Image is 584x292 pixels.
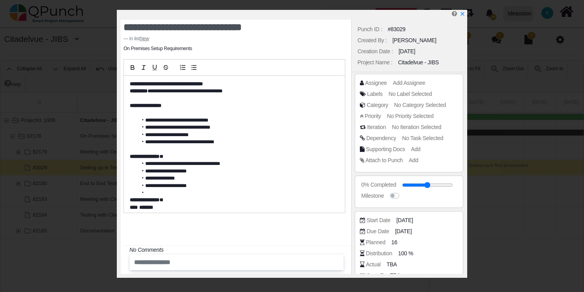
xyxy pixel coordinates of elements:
div: Iteration [367,123,386,131]
div: Category [367,101,388,109]
span: 100 % [398,249,413,258]
i: No Comments [129,247,163,253]
div: 0% Completed [361,181,396,189]
div: Citadelvue - JIBS [398,58,439,67]
div: Supporting Docs [366,145,405,153]
span: Add Assignee [393,80,425,86]
div: Start Date [367,216,390,225]
span: [DATE] [395,227,412,236]
span: No Category Selected [394,102,446,108]
span: TBA [390,271,401,280]
div: Project Name : [358,58,393,67]
div: Cost [366,271,384,280]
div: Priority [365,112,381,120]
span: Add [411,146,421,152]
div: Assignee [365,79,387,87]
span: No Priority Selected [387,113,434,119]
span: 16 [391,238,397,247]
div: Distribution [366,249,392,258]
span: No Label Selected [389,91,432,97]
div: Dependency [366,134,396,142]
div: Due Date [367,227,389,236]
div: Milestone [361,192,384,200]
div: Actual [366,260,380,269]
span: Add [409,157,418,163]
b: ₹ [379,273,382,279]
span: No Task Selected [402,135,443,141]
div: Attach to Punch [365,156,403,165]
span: [DATE] [396,216,413,225]
div: Planned [366,238,385,247]
span: No Iteration Selected [392,124,441,130]
span: TBA [386,260,397,269]
div: Labels [367,90,383,98]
